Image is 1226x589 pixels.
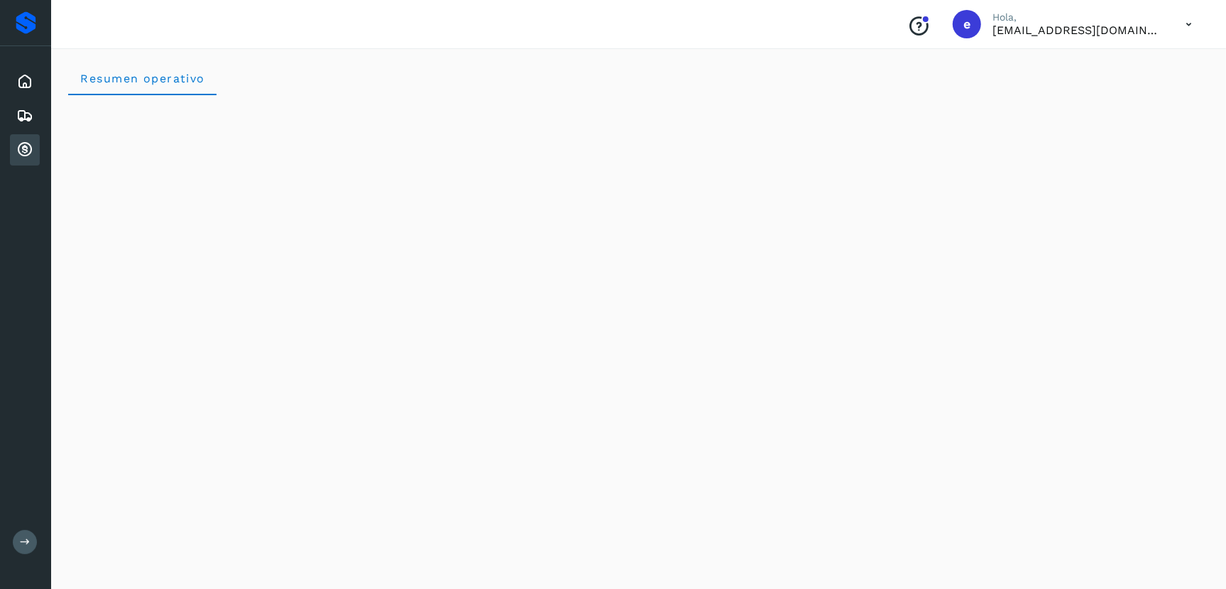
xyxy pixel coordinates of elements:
p: ebenezer5009@gmail.com [992,23,1163,37]
div: Embarques [10,100,40,131]
div: Cuentas por cobrar [10,134,40,166]
div: Inicio [10,66,40,97]
p: Hola, [992,11,1163,23]
span: Resumen operativo [80,72,205,85]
